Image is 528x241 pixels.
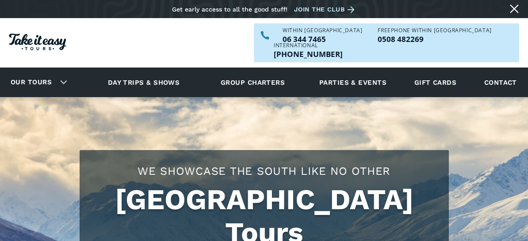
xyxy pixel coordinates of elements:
a: Day trips & shows [97,70,191,94]
h2: We showcase the south like no other [88,163,440,179]
a: Call us outside of NZ on +6463447465 [274,50,343,58]
a: Close message [507,2,521,16]
a: Parties & events [315,70,391,94]
a: Homepage [9,29,66,57]
div: International [274,43,343,48]
p: [PHONE_NUMBER] [274,50,343,58]
a: Our tours [4,72,58,93]
img: Take it easy Tours logo [9,34,66,50]
div: Freephone WITHIN [GEOGRAPHIC_DATA] [378,28,491,33]
a: Call us within NZ on 063447465 [283,35,362,43]
a: Contact [480,70,521,94]
p: 06 344 7465 [283,35,362,43]
p: 0508 482269 [378,35,491,43]
a: Gift cards [410,70,461,94]
a: Group charters [210,70,296,94]
a: Call us freephone within NZ on 0508482269 [378,35,491,43]
div: WITHIN [GEOGRAPHIC_DATA] [283,28,362,33]
a: Join the club [294,4,358,15]
div: Get early access to all the good stuff! [172,6,287,13]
